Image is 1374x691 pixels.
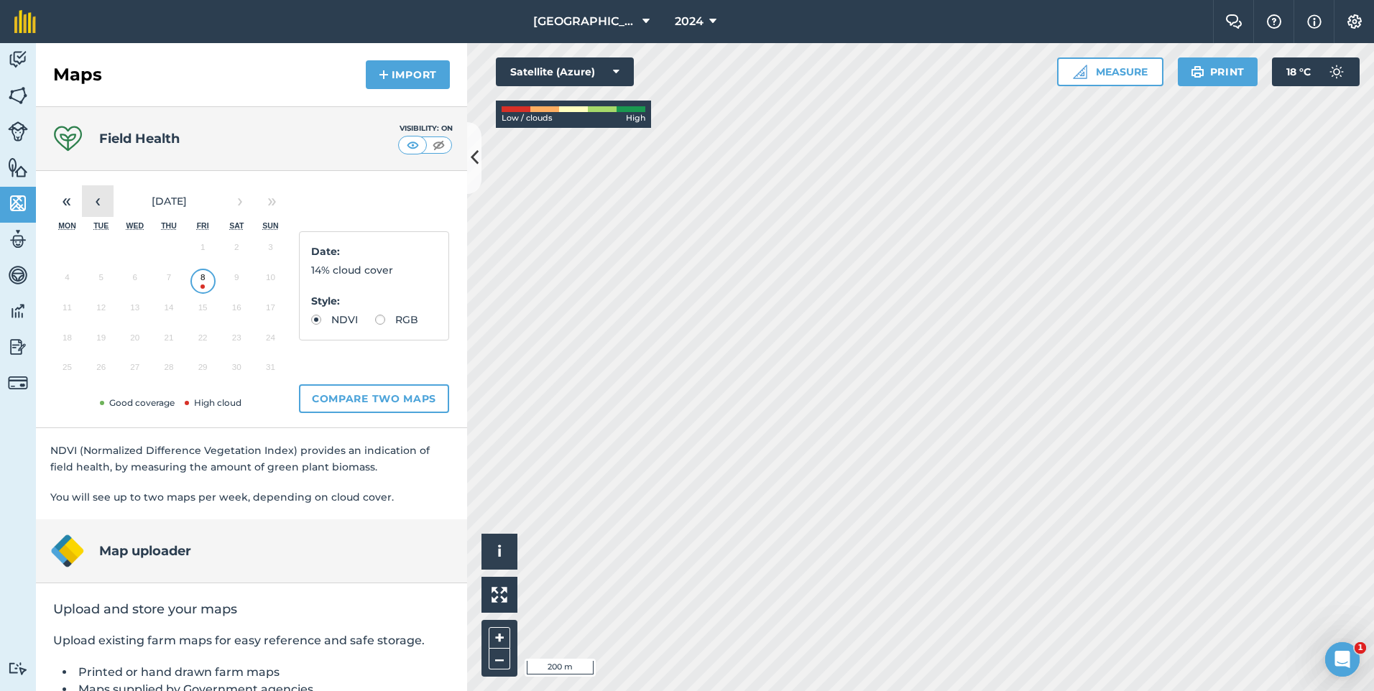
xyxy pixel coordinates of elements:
button: 4 August 2025 [50,266,84,296]
img: Four arrows, one pointing top left, one top right, one bottom right and the last bottom left [492,587,507,603]
img: svg+xml;base64,PHN2ZyB4bWxucz0iaHR0cDovL3d3dy53My5vcmcvMjAwMC9zdmciIHdpZHRoPSIxNyIgaGVpZ2h0PSIxNy... [1307,13,1322,30]
img: svg+xml;base64,PD94bWwgdmVyc2lvbj0iMS4wIiBlbmNvZGluZz0idXRmLTgiPz4KPCEtLSBHZW5lcmF0b3I6IEFkb2JlIE... [8,264,28,286]
img: svg+xml;base64,PD94bWwgdmVyc2lvbj0iMS4wIiBlbmNvZGluZz0idXRmLTgiPz4KPCEtLSBHZW5lcmF0b3I6IEFkb2JlIE... [8,228,28,250]
button: 9 August 2025 [220,266,254,296]
img: svg+xml;base64,PHN2ZyB4bWxucz0iaHR0cDovL3d3dy53My5vcmcvMjAwMC9zdmciIHdpZHRoPSIxOSIgaGVpZ2h0PSIyNC... [1191,63,1204,80]
button: › [224,185,256,217]
button: 21 August 2025 [152,326,185,356]
strong: Date : [311,245,340,258]
button: « [50,185,82,217]
button: 23 August 2025 [220,326,254,356]
button: [DATE] [114,185,224,217]
button: 25 August 2025 [50,356,84,386]
label: RGB [375,315,418,325]
img: Ruler icon [1073,65,1087,79]
iframe: Intercom live chat [1325,642,1360,677]
button: 26 August 2025 [84,356,118,386]
abbr: Friday [197,221,209,230]
button: Satellite (Azure) [496,57,634,86]
button: 18 August 2025 [50,326,84,356]
p: 14% cloud cover [311,262,437,278]
button: 11 August 2025 [50,296,84,326]
img: Map uploader logo [50,534,85,568]
span: Low / clouds [502,112,553,125]
button: ‹ [82,185,114,217]
img: svg+xml;base64,PHN2ZyB4bWxucz0iaHR0cDovL3d3dy53My5vcmcvMjAwMC9zdmciIHdpZHRoPSI1NiIgaGVpZ2h0PSI2MC... [8,157,28,178]
span: [GEOGRAPHIC_DATA][PERSON_NAME] [533,13,637,30]
img: svg+xml;base64,PHN2ZyB4bWxucz0iaHR0cDovL3d3dy53My5vcmcvMjAwMC9zdmciIHdpZHRoPSI1NiIgaGVpZ2h0PSI2MC... [8,85,28,106]
button: 5 August 2025 [84,266,118,296]
button: 19 August 2025 [84,326,118,356]
h2: Upload and store your maps [53,600,450,618]
p: You will see up to two maps per week, depending on cloud cover. [50,489,453,505]
button: 15 August 2025 [186,296,220,326]
span: High [626,112,645,125]
button: 8 August 2025 [186,266,220,296]
h2: Maps [53,63,102,86]
img: svg+xml;base64,PD94bWwgdmVyc2lvbj0iMS4wIiBlbmNvZGluZz0idXRmLTgiPz4KPCEtLSBHZW5lcmF0b3I6IEFkb2JlIE... [8,336,28,358]
p: NDVI (Normalized Difference Vegetation Index) provides an indication of field health, by measurin... [50,442,453,475]
button: Print [1178,57,1258,86]
img: fieldmargin Logo [14,10,36,33]
img: svg+xml;base64,PD94bWwgdmVyc2lvbj0iMS4wIiBlbmNvZGluZz0idXRmLTgiPz4KPCEtLSBHZW5lcmF0b3I6IEFkb2JlIE... [8,662,28,675]
abbr: Sunday [262,221,278,230]
button: Import [366,60,450,89]
button: 30 August 2025 [220,356,254,386]
img: svg+xml;base64,PHN2ZyB4bWxucz0iaHR0cDovL3d3dy53My5vcmcvMjAwMC9zdmciIHdpZHRoPSI1MCIgaGVpZ2h0PSI0MC... [404,138,422,152]
abbr: Thursday [161,221,177,230]
button: + [489,627,510,649]
button: 12 August 2025 [84,296,118,326]
button: 22 August 2025 [186,326,220,356]
button: 28 August 2025 [152,356,185,386]
button: 24 August 2025 [254,326,287,356]
span: 1 [1355,642,1366,654]
img: Two speech bubbles overlapping with the left bubble in the forefront [1225,14,1242,29]
p: Upload existing farm maps for easy reference and safe storage. [53,632,450,649]
abbr: Tuesday [93,221,109,230]
img: svg+xml;base64,PHN2ZyB4bWxucz0iaHR0cDovL3d3dy53My5vcmcvMjAwMC9zdmciIHdpZHRoPSIxNCIgaGVpZ2h0PSIyNC... [379,66,389,83]
img: svg+xml;base64,PD94bWwgdmVyc2lvbj0iMS4wIiBlbmNvZGluZz0idXRmLTgiPz4KPCEtLSBHZW5lcmF0b3I6IEFkb2JlIE... [8,300,28,322]
button: 7 August 2025 [152,266,185,296]
h4: Field Health [99,129,180,149]
img: svg+xml;base64,PHN2ZyB4bWxucz0iaHR0cDovL3d3dy53My5vcmcvMjAwMC9zdmciIHdpZHRoPSI1MCIgaGVpZ2h0PSI0MC... [430,138,448,152]
button: 10 August 2025 [254,266,287,296]
span: 18 ° C [1286,57,1311,86]
li: Printed or hand drawn farm maps [75,664,450,681]
button: 18 °C [1272,57,1360,86]
img: svg+xml;base64,PD94bWwgdmVyc2lvbj0iMS4wIiBlbmNvZGluZz0idXRmLTgiPz4KPCEtLSBHZW5lcmF0b3I6IEFkb2JlIE... [1322,57,1351,86]
button: i [481,534,517,570]
button: 31 August 2025 [254,356,287,386]
span: 2024 [675,13,704,30]
img: A cog icon [1346,14,1363,29]
button: 3 August 2025 [254,236,287,266]
button: » [256,185,287,217]
abbr: Wednesday [126,221,144,230]
span: i [497,542,502,560]
button: 1 August 2025 [186,236,220,266]
img: svg+xml;base64,PD94bWwgdmVyc2lvbj0iMS4wIiBlbmNvZGluZz0idXRmLTgiPz4KPCEtLSBHZW5lcmF0b3I6IEFkb2JlIE... [8,121,28,142]
button: 20 August 2025 [118,326,152,356]
span: Good coverage [97,397,175,408]
img: svg+xml;base64,PD94bWwgdmVyc2lvbj0iMS4wIiBlbmNvZGluZz0idXRmLTgiPz4KPCEtLSBHZW5lcmF0b3I6IEFkb2JlIE... [8,373,28,393]
button: 13 August 2025 [118,296,152,326]
strong: Style : [311,295,340,307]
img: A question mark icon [1265,14,1283,29]
button: – [489,649,510,669]
button: 2 August 2025 [220,236,254,266]
span: [DATE] [152,195,187,208]
abbr: Saturday [229,221,244,230]
h4: Map uploader [99,541,191,561]
button: 16 August 2025 [220,296,254,326]
button: 29 August 2025 [186,356,220,386]
button: Measure [1057,57,1163,86]
img: svg+xml;base64,PD94bWwgdmVyc2lvbj0iMS4wIiBlbmNvZGluZz0idXRmLTgiPz4KPCEtLSBHZW5lcmF0b3I6IEFkb2JlIE... [8,49,28,70]
button: 14 August 2025 [152,296,185,326]
span: High cloud [182,397,241,408]
button: 27 August 2025 [118,356,152,386]
abbr: Monday [58,221,76,230]
label: NDVI [311,315,358,325]
button: 6 August 2025 [118,266,152,296]
button: 17 August 2025 [254,296,287,326]
button: Compare two maps [299,384,449,413]
img: svg+xml;base64,PHN2ZyB4bWxucz0iaHR0cDovL3d3dy53My5vcmcvMjAwMC9zdmciIHdpZHRoPSI1NiIgaGVpZ2h0PSI2MC... [8,193,28,214]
